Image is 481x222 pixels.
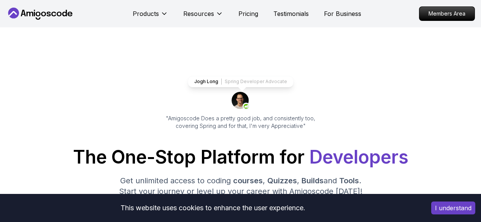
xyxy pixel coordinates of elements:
button: Resources [183,9,223,24]
p: Resources [183,9,214,18]
p: Spring Developer Advocate [225,79,287,85]
p: Get unlimited access to coding , , and . Start your journey or level up your career with Amigosco... [113,175,368,197]
span: Builds [302,176,324,185]
span: Quizzes [267,176,297,185]
a: Pricing [238,9,258,18]
span: courses [233,176,263,185]
p: "Amigoscode Does a pretty good job, and consistently too, covering Spring and for that, I'm very ... [156,115,326,130]
a: Members Area [419,6,475,21]
p: Members Area [419,7,475,20]
a: Testimonials [273,9,309,18]
div: This website uses cookies to enhance the user experience. [6,200,420,216]
span: Developers [309,146,408,168]
p: Jogh Long [194,79,218,85]
h1: The One-Stop Platform for [6,148,475,166]
p: Products [133,9,159,18]
img: josh long [232,92,250,110]
button: Accept cookies [431,202,475,214]
button: Products [133,9,168,24]
a: For Business [324,9,361,18]
span: Tools [339,176,359,185]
